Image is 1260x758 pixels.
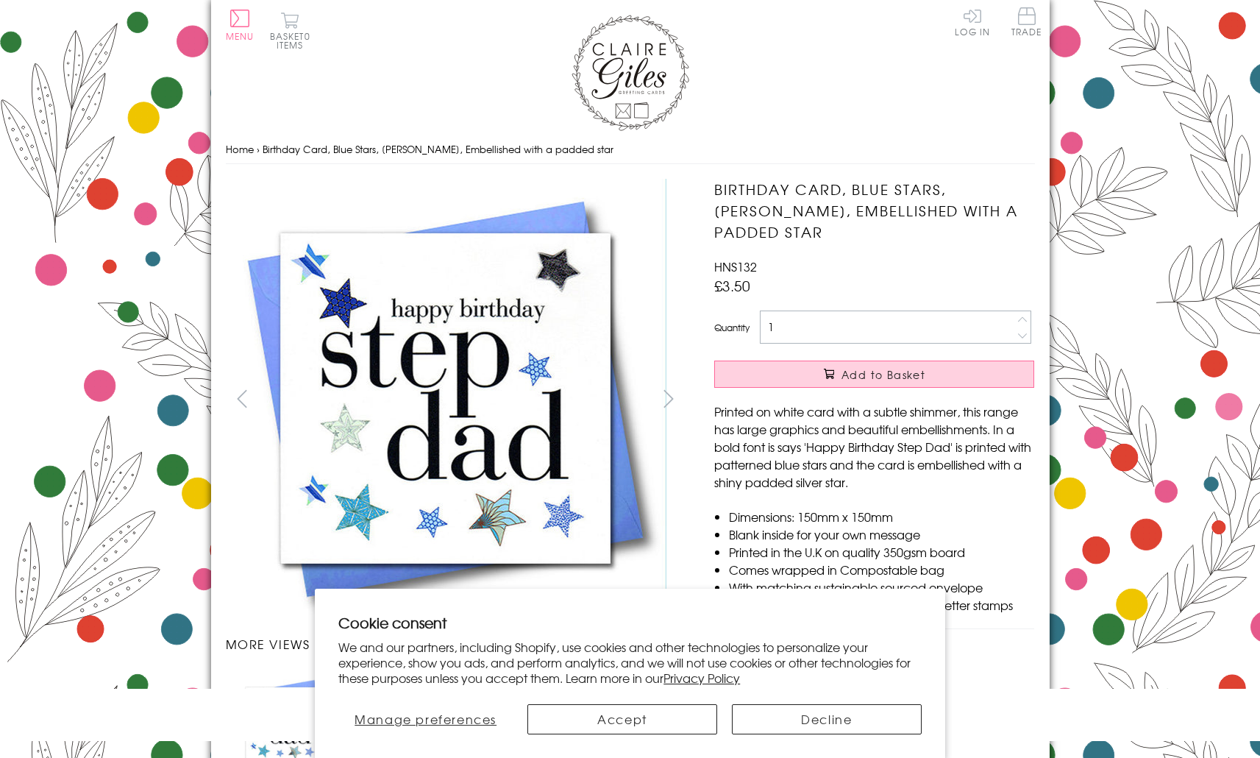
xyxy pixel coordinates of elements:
[729,525,1034,543] li: Blank inside for your own message
[714,361,1034,388] button: Add to Basket
[338,640,922,685] p: We and our partners, including Shopify, use cookies and other technologies to personalize your ex...
[714,321,750,334] label: Quantity
[732,704,922,734] button: Decline
[955,7,990,36] a: Log In
[663,669,740,687] a: Privacy Policy
[226,135,1035,165] nav: breadcrumbs
[226,635,686,653] h3: More views
[226,29,255,43] span: Menu
[729,561,1034,578] li: Comes wrapped in Compostable bag
[729,508,1034,525] li: Dimensions: 150mm x 150mm
[714,403,1034,491] p: Printed on white card with a subtle shimmer, this range has large graphics and beautiful embellis...
[338,704,513,734] button: Manage preferences
[714,179,1034,242] h1: Birthday Card, Blue Stars, [PERSON_NAME], Embellished with a padded star
[841,367,925,382] span: Add to Basket
[270,12,310,49] button: Basket0 items
[1011,7,1042,36] span: Trade
[355,710,496,728] span: Manage preferences
[572,15,689,131] img: Claire Giles Greetings Cards
[226,10,255,40] button: Menu
[1011,7,1042,39] a: Trade
[225,179,666,620] img: Birthday Card, Blue Stars, Stepdad, Embellished with a padded star
[226,142,254,156] a: Home
[226,382,259,415] button: prev
[729,543,1034,561] li: Printed in the U.K on quality 350gsm board
[685,179,1126,620] img: Birthday Card, Blue Stars, Stepdad, Embellished with a padded star
[263,142,613,156] span: Birthday Card, Blue Stars, [PERSON_NAME], Embellished with a padded star
[729,578,1034,596] li: With matching sustainable sourced envelope
[714,258,757,275] span: HNS132
[257,142,260,156] span: ›
[714,275,750,296] span: £3.50
[277,29,310,52] span: 0 items
[527,704,717,734] button: Accept
[338,612,922,633] h2: Cookie consent
[652,382,685,415] button: next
